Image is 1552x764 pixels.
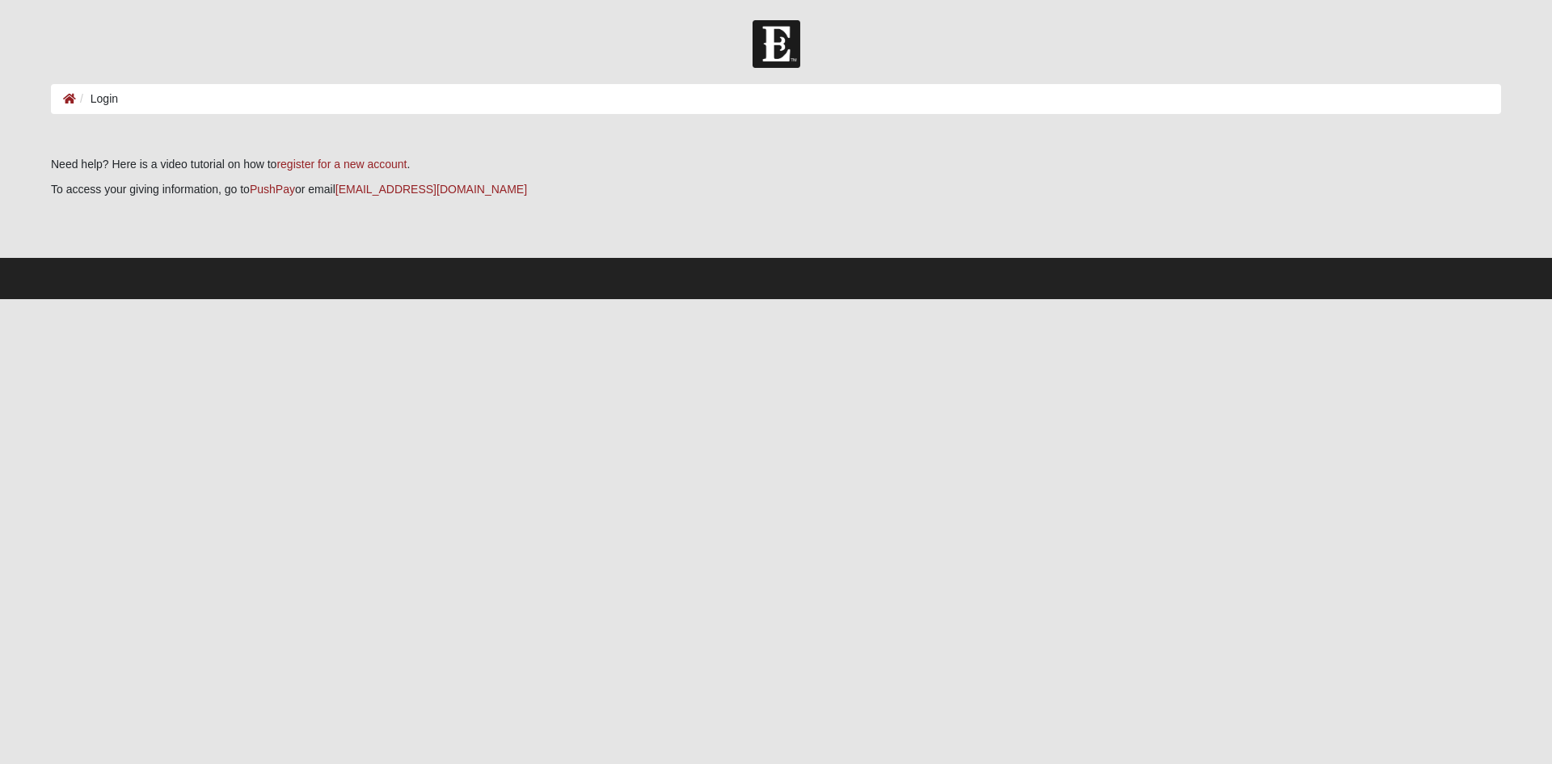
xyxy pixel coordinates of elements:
[76,91,118,108] li: Login
[276,158,407,171] a: register for a new account
[753,20,800,68] img: Church of Eleven22 Logo
[51,181,1501,198] p: To access your giving information, go to or email
[250,183,295,196] a: PushPay
[51,156,1501,173] p: Need help? Here is a video tutorial on how to .
[335,183,527,196] a: [EMAIL_ADDRESS][DOMAIN_NAME]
